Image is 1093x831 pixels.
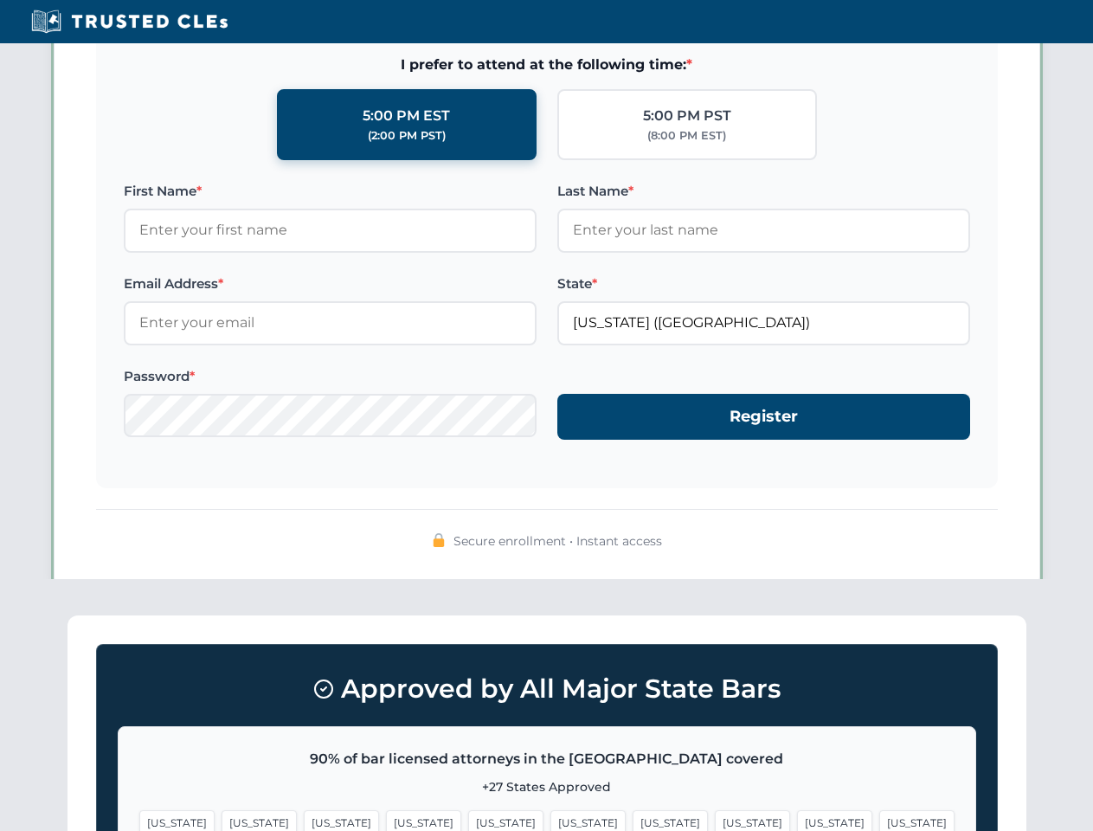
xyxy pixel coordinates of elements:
[124,181,537,202] label: First Name
[139,777,955,796] p: +27 States Approved
[368,127,446,145] div: (2:00 PM PST)
[432,533,446,547] img: 🔒
[363,105,450,127] div: 5:00 PM EST
[118,666,976,712] h3: Approved by All Major State Bars
[557,394,970,440] button: Register
[557,209,970,252] input: Enter your last name
[453,531,662,551] span: Secure enrollment • Instant access
[124,366,537,387] label: Password
[643,105,731,127] div: 5:00 PM PST
[557,301,970,345] input: Florida (FL)
[124,274,537,294] label: Email Address
[139,748,955,770] p: 90% of bar licensed attorneys in the [GEOGRAPHIC_DATA] covered
[647,127,726,145] div: (8:00 PM EST)
[26,9,233,35] img: Trusted CLEs
[124,54,970,76] span: I prefer to attend at the following time:
[124,209,537,252] input: Enter your first name
[557,181,970,202] label: Last Name
[557,274,970,294] label: State
[124,301,537,345] input: Enter your email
